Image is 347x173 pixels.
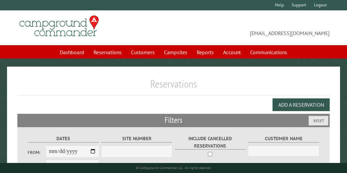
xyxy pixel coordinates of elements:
[174,18,330,37] span: [EMAIL_ADDRESS][DOMAIN_NAME]
[175,135,246,150] label: Include Cancelled Reservations
[246,46,291,59] a: Communications
[309,116,328,125] button: Reset
[17,77,330,96] h1: Reservations
[17,13,101,39] img: Campground Commander
[160,46,191,59] a: Campsites
[28,149,45,156] label: From:
[248,135,319,143] label: Customer Name
[17,114,330,126] h2: Filters
[101,135,172,143] label: Site Number
[193,46,218,59] a: Reports
[136,166,211,170] small: © Campground Commander LLC. All rights reserved.
[219,46,245,59] a: Account
[90,46,126,59] a: Reservations
[127,46,159,59] a: Customers
[56,46,88,59] a: Dashboard
[28,135,99,143] label: Dates
[273,98,330,111] button: Add a Reservation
